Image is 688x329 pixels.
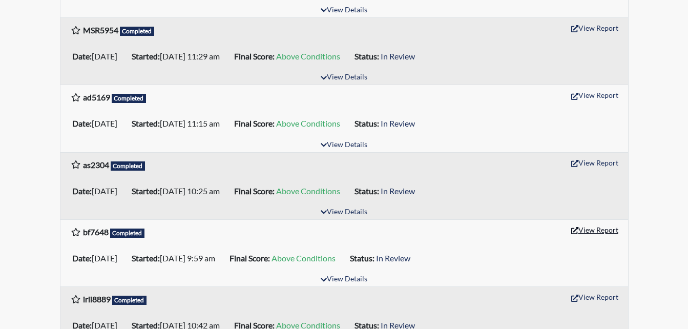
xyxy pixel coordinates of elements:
b: Final Score: [230,253,270,263]
button: View Details [316,205,372,219]
li: [DATE] 9:59 am [128,250,225,266]
b: bf7648 [83,227,109,237]
span: Above Conditions [276,118,340,128]
b: Status: [355,51,379,61]
li: [DATE] [68,250,128,266]
b: ad5169 [83,92,110,102]
button: View Report [567,155,623,171]
b: Final Score: [234,51,275,61]
b: Status: [350,253,374,263]
li: [DATE] [68,183,128,199]
b: Date: [72,118,92,128]
b: Final Score: [234,118,275,128]
span: Above Conditions [272,253,336,263]
li: [DATE] 10:25 am [128,183,230,199]
span: In Review [381,51,415,61]
button: View Details [316,71,372,85]
span: In Review [376,253,410,263]
button: View Details [316,4,372,17]
li: [DATE] [68,48,128,65]
span: In Review [381,186,415,196]
b: MSR5954 [83,25,118,35]
b: as2304 [83,160,109,170]
b: Status: [355,186,379,196]
li: [DATE] [68,115,128,132]
span: Completed [111,161,145,171]
button: View Details [316,138,372,152]
span: Completed [112,296,147,305]
span: Above Conditions [276,51,340,61]
button: View Report [567,222,623,238]
span: Above Conditions [276,186,340,196]
li: [DATE] 11:29 am [128,48,230,65]
button: View Report [567,20,623,36]
span: Completed [110,229,145,238]
b: Status: [355,118,379,128]
span: Completed [112,94,147,103]
button: View Report [567,87,623,103]
span: Completed [120,27,155,36]
b: Started: [132,118,160,128]
b: Final Score: [234,186,275,196]
b: irii8889 [83,294,111,304]
b: Date: [72,253,92,263]
b: Started: [132,51,160,61]
b: Started: [132,186,160,196]
b: Date: [72,186,92,196]
b: Started: [132,253,160,263]
li: [DATE] 11:15 am [128,115,230,132]
button: View Report [567,289,623,305]
b: Date: [72,51,92,61]
button: View Details [316,273,372,286]
span: In Review [381,118,415,128]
